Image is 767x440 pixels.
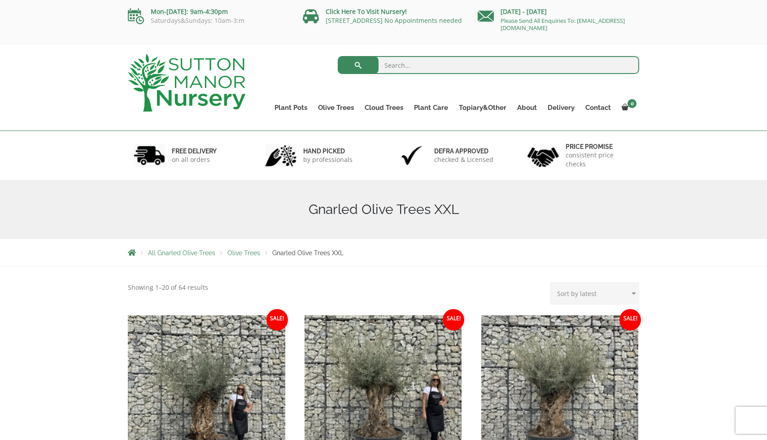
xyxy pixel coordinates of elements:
[628,99,636,108] span: 0
[128,54,245,112] img: logo
[303,155,353,164] p: by professionals
[478,6,639,17] p: [DATE] - [DATE]
[512,101,542,114] a: About
[409,101,453,114] a: Plant Care
[566,151,634,169] p: consistent price checks
[128,249,639,256] nav: Breadcrumbs
[134,144,165,167] img: 1.jpg
[338,56,640,74] input: Search...
[501,17,625,32] a: Please Send All Enquiries To: [EMAIL_ADDRESS][DOMAIN_NAME]
[172,155,217,164] p: on all orders
[527,142,559,169] img: 4.jpg
[396,144,427,167] img: 3.jpg
[128,17,289,24] p: Saturdays&Sundays: 10am-3:m
[566,143,634,151] h6: Price promise
[326,16,462,25] a: [STREET_ADDRESS] No Appointments needed
[227,249,260,257] a: Olive Trees
[128,282,208,293] p: Showing 1–20 of 64 results
[453,101,512,114] a: Topiary&Other
[172,147,217,155] h6: FREE DELIVERY
[313,101,359,114] a: Olive Trees
[128,6,289,17] p: Mon-[DATE]: 9am-4:30pm
[303,147,353,155] h6: hand picked
[434,155,493,164] p: checked & Licensed
[542,101,580,114] a: Delivery
[550,282,639,305] select: Shop order
[266,309,288,331] span: Sale!
[265,144,296,167] img: 2.jpg
[128,201,639,218] h1: Gnarled Olive Trees XXL
[148,249,215,257] a: All Gnarled Olive Trees
[616,101,639,114] a: 0
[272,249,344,257] span: Gnarled Olive Trees XXL
[580,101,616,114] a: Contact
[619,309,641,331] span: Sale!
[269,101,313,114] a: Plant Pots
[443,309,464,331] span: Sale!
[434,147,493,155] h6: Defra approved
[359,101,409,114] a: Cloud Trees
[326,7,407,16] a: Click Here To Visit Nursery!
